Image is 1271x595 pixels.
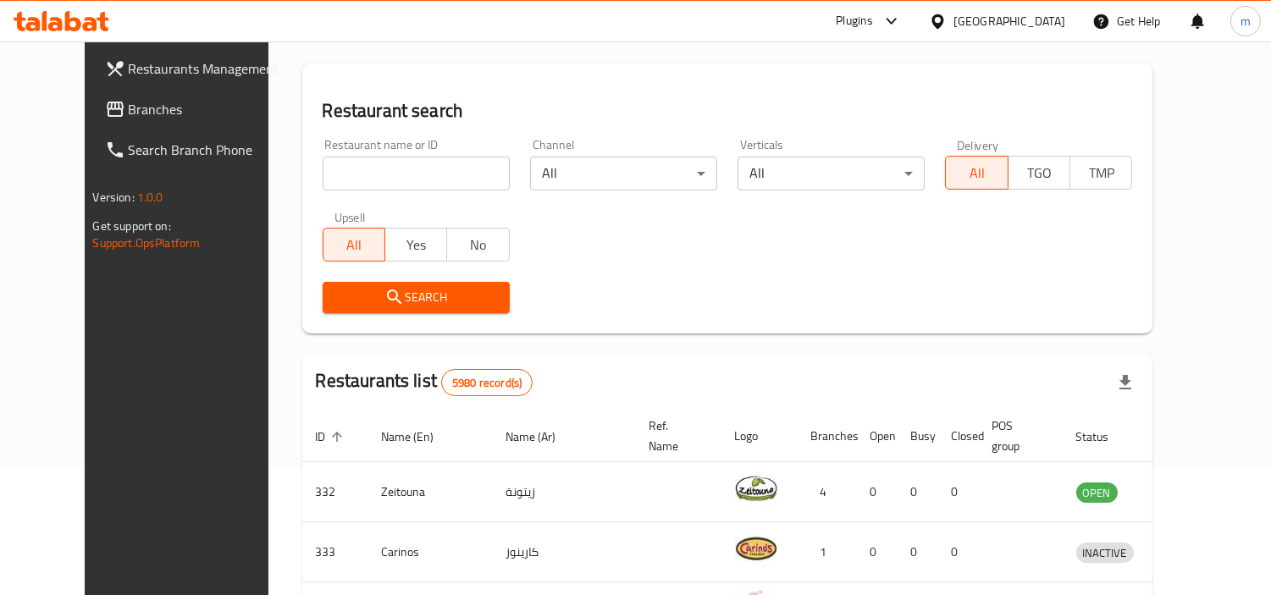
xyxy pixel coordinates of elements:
span: Branches [129,99,284,119]
th: Logo [721,410,798,462]
span: TGO [1015,161,1064,185]
div: Plugins [836,11,873,31]
span: Search Branch Phone [129,140,284,160]
div: Total records count [441,369,533,396]
button: Search [323,282,510,313]
div: All [530,157,717,190]
td: 0 [898,522,938,582]
th: Busy [898,410,938,462]
td: Zeitouna [368,462,493,522]
td: 0 [857,462,898,522]
td: زيتونة [493,462,636,522]
label: Delivery [957,139,999,151]
th: Open [857,410,898,462]
button: TGO [1008,156,1070,190]
span: Version: [93,186,135,208]
span: All [330,233,379,257]
div: All [738,157,925,190]
button: All [323,228,385,262]
span: INACTIVE [1076,543,1134,563]
th: Closed [938,410,979,462]
button: All [945,156,1008,190]
span: Status [1076,427,1131,447]
div: [GEOGRAPHIC_DATA] [953,12,1065,30]
a: Restaurants Management [91,48,297,89]
span: Name (En) [382,427,456,447]
td: 0 [938,522,979,582]
button: TMP [1069,156,1132,190]
span: No [454,233,502,257]
span: TMP [1077,161,1125,185]
div: INACTIVE [1076,543,1134,563]
h2: Restaurant search [323,98,1133,124]
span: Restaurants Management [129,58,284,79]
td: 0 [938,462,979,522]
td: كارينوز [493,522,636,582]
th: Branches [798,410,857,462]
td: Carinos [368,522,493,582]
a: Branches [91,89,297,129]
span: m [1241,12,1251,30]
td: 4 [798,462,857,522]
span: 5980 record(s) [442,375,532,391]
a: Search Branch Phone [91,129,297,170]
div: OPEN [1076,482,1118,503]
td: 0 [857,522,898,582]
span: Yes [392,233,440,257]
div: Export file [1105,362,1146,403]
span: Name (Ar) [506,427,578,447]
img: Carinos [735,527,777,570]
td: 332 [302,462,368,522]
h2: Restaurants list [316,368,533,396]
img: Zeitouna [735,467,777,510]
span: OPEN [1076,483,1118,503]
span: 1.0.0 [137,186,163,208]
td: 0 [898,462,938,522]
button: Yes [384,228,447,262]
span: Get support on: [93,215,171,237]
td: 1 [798,522,857,582]
input: Search for restaurant name or ID.. [323,157,510,190]
span: ID [316,427,348,447]
td: 333 [302,522,368,582]
span: Ref. Name [649,416,701,456]
label: Upsell [334,211,366,223]
span: Search [336,287,496,308]
button: No [446,228,509,262]
span: All [953,161,1001,185]
span: POS group [992,416,1042,456]
a: Support.OpsPlatform [93,232,201,254]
